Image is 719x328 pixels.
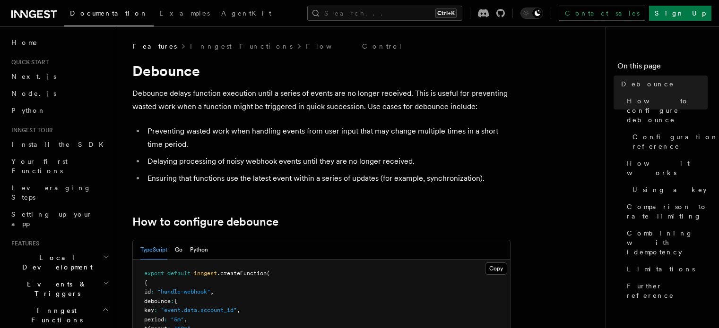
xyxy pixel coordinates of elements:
[145,172,511,185] li: Ensuring that functions use the latest event within a series of updates (for example, synchroniza...
[11,184,91,201] span: Leveraging Steps
[167,270,191,277] span: default
[175,240,182,260] button: Go
[140,240,167,260] button: TypeScript
[8,85,111,102] a: Node.js
[485,262,507,275] button: Copy
[520,8,543,19] button: Toggle dark mode
[11,141,109,148] span: Install the SDK
[132,62,511,79] h1: Debounce
[617,76,708,93] a: Debounce
[11,73,56,80] span: Next.js
[632,185,707,194] span: Using a key
[623,225,708,261] a: Combining with idempotency
[11,38,38,47] span: Home
[623,155,708,181] a: How it works
[8,59,49,66] span: Quick start
[221,9,271,17] span: AgentKit
[144,316,164,323] span: period
[623,261,708,278] a: Limitations
[216,3,277,25] a: AgentKit
[623,198,708,225] a: Comparison to rate limiting
[8,279,103,298] span: Events & Triggers
[154,3,216,25] a: Examples
[144,298,171,304] span: debounce
[144,307,154,313] span: key
[559,6,645,21] a: Contact sales
[627,264,695,274] span: Limitations
[627,159,708,177] span: How it works
[8,306,102,325] span: Inngest Functions
[171,316,184,323] span: "5m"
[210,288,214,295] span: ,
[145,125,511,151] li: Preventing wasted work when handling events from user input that may change multiple times in a s...
[11,158,68,175] span: Your first Functions
[627,281,708,300] span: Further reference
[184,316,187,323] span: ,
[190,42,293,51] a: Inngest Functions
[190,240,208,260] button: Python
[171,298,174,304] span: :
[154,307,157,313] span: :
[8,253,103,272] span: Local Development
[8,153,111,179] a: Your first Functions
[8,206,111,232] a: Setting up your app
[621,79,674,89] span: Debounce
[132,42,177,51] span: Features
[623,278,708,304] a: Further reference
[144,270,164,277] span: export
[132,87,511,113] p: Debounce delays function execution until a series of events are no longer received. This is usefu...
[151,288,154,295] span: :
[11,107,46,114] span: Python
[8,34,111,51] a: Home
[629,128,708,155] a: Configuration reference
[435,8,457,18] kbd: Ctrl+K
[627,228,708,257] span: Combining with idempotency
[632,132,719,151] span: Configuration reference
[8,102,111,119] a: Python
[157,288,210,295] span: "handle-webhook"
[627,96,708,125] span: How to configure debounce
[70,9,148,17] span: Documentation
[306,42,403,51] a: Flow Control
[8,240,39,247] span: Features
[617,60,708,76] h4: On this page
[307,6,462,21] button: Search...Ctrl+K
[217,270,267,277] span: .createFunction
[144,288,151,295] span: id
[8,126,53,134] span: Inngest tour
[159,9,210,17] span: Examples
[11,210,93,227] span: Setting up your app
[8,179,111,206] a: Leveraging Steps
[161,307,237,313] span: "event.data.account_id"
[623,93,708,128] a: How to configure debounce
[627,202,708,221] span: Comparison to rate limiting
[267,270,270,277] span: (
[164,316,167,323] span: :
[132,215,278,228] a: How to configure debounce
[194,270,217,277] span: inngest
[64,3,154,26] a: Documentation
[145,155,511,168] li: Delaying processing of noisy webhook events until they are no longer received.
[629,181,708,198] a: Using a key
[8,136,111,153] a: Install the SDK
[174,298,177,304] span: {
[144,279,147,286] span: {
[8,68,111,85] a: Next.js
[8,249,111,276] button: Local Development
[649,6,711,21] a: Sign Up
[237,307,240,313] span: ,
[11,90,56,97] span: Node.js
[8,276,111,302] button: Events & Triggers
